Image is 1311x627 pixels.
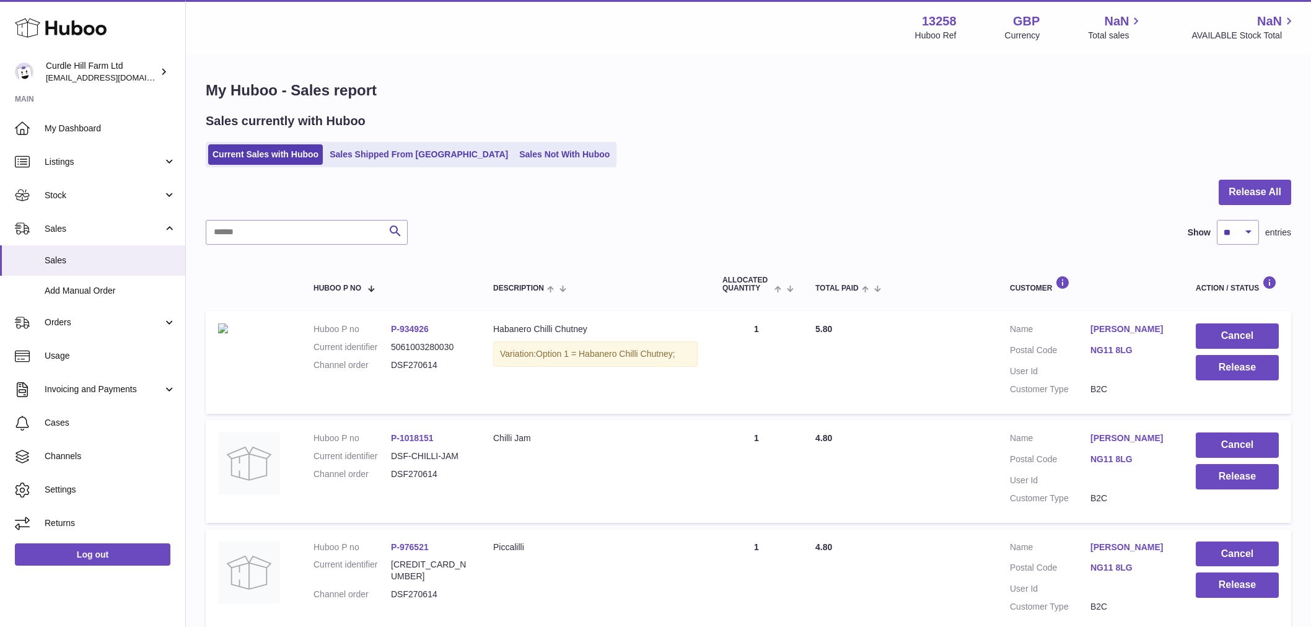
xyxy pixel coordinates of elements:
span: ALLOCATED Quantity [722,276,771,292]
dd: [CREDIT_CARD_NUMBER] [391,559,468,582]
dt: Current identifier [313,450,391,462]
dt: Huboo P no [313,541,391,553]
div: Habanero Chilli Chutney [493,323,698,335]
button: Cancel [1196,432,1279,458]
dt: Customer Type [1010,601,1090,613]
span: Settings [45,484,176,496]
span: Add Manual Order [45,285,176,297]
span: NaN [1257,13,1282,30]
span: NaN [1104,13,1129,30]
button: Release All [1219,180,1291,205]
a: NG11 8LG [1090,454,1171,465]
img: EOB_7199EOB.jpg [218,323,228,333]
a: P-934926 [391,324,429,334]
a: P-976521 [391,542,429,552]
td: 1 [710,420,803,523]
strong: GBP [1013,13,1040,30]
dt: Name [1010,432,1090,447]
dt: User Id [1010,475,1090,486]
dd: DSF270614 [391,589,468,600]
dd: 5061003280030 [391,341,468,353]
span: My Dashboard [45,123,176,134]
dd: DSF-CHILLI-JAM [391,450,468,462]
a: NG11 8LG [1090,562,1171,574]
dd: B2C [1090,493,1171,504]
dd: B2C [1090,384,1171,395]
td: 1 [710,311,803,414]
span: Orders [45,317,163,328]
dd: B2C [1090,601,1171,613]
span: AVAILABLE Stock Total [1191,30,1296,42]
button: Cancel [1196,323,1279,349]
div: Action / Status [1196,276,1279,292]
a: NaN AVAILABLE Stock Total [1191,13,1296,42]
dt: Customer Type [1010,493,1090,504]
dt: Customer Type [1010,384,1090,395]
a: NG11 8LG [1090,344,1171,356]
span: Huboo P no [313,284,361,292]
div: Currency [1005,30,1040,42]
span: Stock [45,190,163,201]
div: Customer [1010,276,1171,292]
dt: Postal Code [1010,344,1090,359]
dt: Name [1010,323,1090,338]
img: internalAdmin-13258@internal.huboo.com [15,63,33,81]
div: Piccalilli [493,541,698,553]
h2: Sales currently with Huboo [206,113,366,129]
span: Sales [45,223,163,235]
span: Total sales [1088,30,1143,42]
dt: Huboo P no [313,432,391,444]
dt: Postal Code [1010,562,1090,577]
button: Cancel [1196,541,1279,567]
img: no-photo.jpg [218,541,280,603]
dt: User Id [1010,583,1090,595]
a: Sales Not With Huboo [515,144,614,165]
img: no-photo.jpg [218,432,280,494]
dd: DSF270614 [391,359,468,371]
dt: Current identifier [313,559,391,582]
div: Curdle Hill Farm Ltd [46,60,157,84]
span: Channels [45,450,176,462]
span: Total paid [815,284,859,292]
div: Chilli Jam [493,432,698,444]
a: [PERSON_NAME] [1090,432,1171,444]
span: Sales [45,255,176,266]
dt: User Id [1010,366,1090,377]
a: P-1018151 [391,433,434,443]
dt: Huboo P no [313,323,391,335]
a: Current Sales with Huboo [208,144,323,165]
span: entries [1265,227,1291,239]
span: 4.80 [815,542,832,552]
label: Show [1188,227,1211,239]
dt: Name [1010,541,1090,556]
span: Returns [45,517,176,529]
dt: Postal Code [1010,454,1090,468]
span: Description [493,284,544,292]
a: [PERSON_NAME] [1090,323,1171,335]
span: Listings [45,156,163,168]
span: 4.80 [815,433,832,443]
dt: Current identifier [313,341,391,353]
span: Cases [45,417,176,429]
h1: My Huboo - Sales report [206,81,1291,100]
span: Option 1 = Habanero Chilli Chutney; [536,349,675,359]
span: Usage [45,350,176,362]
span: 5.80 [815,324,832,334]
div: Variation: [493,341,698,367]
dt: Channel order [313,589,391,600]
dt: Channel order [313,359,391,371]
dt: Channel order [313,468,391,480]
button: Release [1196,355,1279,380]
a: [PERSON_NAME] [1090,541,1171,553]
span: Invoicing and Payments [45,384,163,395]
a: Log out [15,543,170,566]
a: Sales Shipped From [GEOGRAPHIC_DATA] [325,144,512,165]
a: NaN Total sales [1088,13,1143,42]
strong: 13258 [922,13,957,30]
button: Release [1196,572,1279,598]
div: Huboo Ref [915,30,957,42]
button: Release [1196,464,1279,489]
dd: DSF270614 [391,468,468,480]
span: [EMAIL_ADDRESS][DOMAIN_NAME] [46,72,182,82]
